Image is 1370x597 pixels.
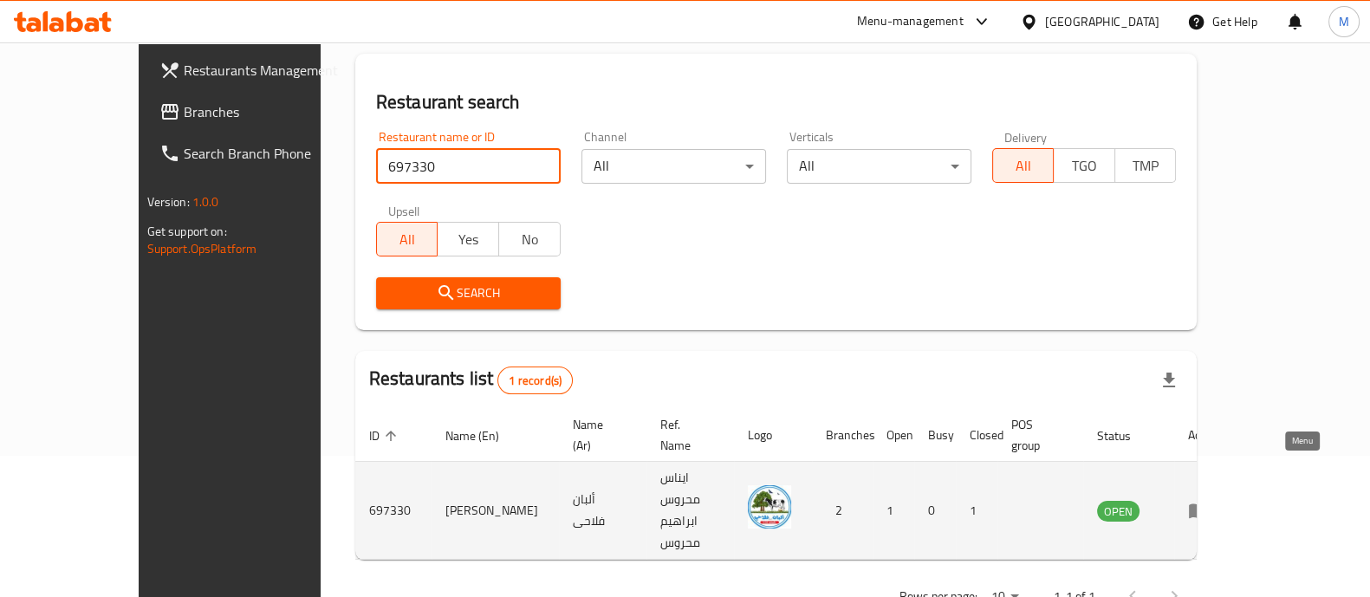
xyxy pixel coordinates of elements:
div: All [581,149,766,184]
a: Support.OpsPlatform [147,237,257,260]
span: Yes [445,227,492,252]
th: Branches [812,409,873,462]
span: Ref. Name [660,414,713,456]
td: 697330 [355,462,432,560]
th: Closed [956,409,997,462]
th: Logo [734,409,812,462]
span: Version: [147,191,190,213]
span: Branches [184,101,354,122]
button: TGO [1053,148,1115,183]
button: TMP [1114,148,1177,183]
td: [PERSON_NAME] [432,462,559,560]
td: 1 [956,462,997,560]
label: Delivery [1004,131,1048,143]
span: Get support on: [147,220,227,243]
span: 1.0.0 [192,191,219,213]
div: Export file [1148,360,1190,401]
span: Name (Ar) [573,414,626,456]
button: Search [376,277,561,309]
div: [GEOGRAPHIC_DATA] [1045,12,1159,31]
span: 1 record(s) [498,373,572,389]
span: All [1000,153,1048,178]
a: Search Branch Phone [146,133,367,174]
th: Busy [914,409,956,462]
img: Alban Falahy [748,485,791,529]
span: OPEN [1097,502,1140,522]
button: Yes [437,222,499,256]
button: No [498,222,561,256]
span: No [506,227,554,252]
h2: Restaurants list [369,366,573,394]
span: M [1339,12,1349,31]
h2: Restaurant search [376,89,1177,115]
table: enhanced table [355,409,1234,560]
span: TMP [1122,153,1170,178]
span: Restaurants Management [184,60,354,81]
span: All [384,227,432,252]
span: ID [369,425,402,446]
span: Name (En) [445,425,522,446]
span: Search Branch Phone [184,143,354,164]
td: 0 [914,462,956,560]
div: Menu-management [857,11,964,32]
td: ايناس محروس ابراهيم محروس [646,462,734,560]
td: 1 [873,462,914,560]
div: Total records count [497,367,573,394]
span: POS group [1011,414,1062,456]
a: Restaurants Management [146,49,367,91]
td: 2 [812,462,873,560]
span: Search [390,282,547,304]
th: Open [873,409,914,462]
button: All [376,222,438,256]
div: All [787,149,971,184]
span: TGO [1061,153,1108,178]
button: All [992,148,1055,183]
td: ألبان فلاحى [559,462,646,560]
span: Status [1097,425,1153,446]
th: Action [1174,409,1234,462]
label: Upsell [388,204,420,217]
a: Branches [146,91,367,133]
input: Search for restaurant name or ID.. [376,149,561,184]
